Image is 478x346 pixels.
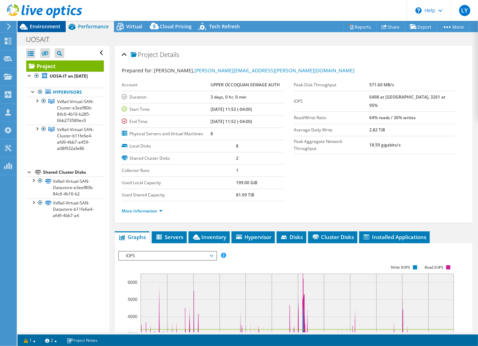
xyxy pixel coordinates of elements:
[236,180,257,186] b: 199.00 GiB
[294,98,370,105] label: IOPS
[425,265,444,270] text: Read IOPS
[122,208,163,214] a: More Information
[437,21,469,32] a: More
[294,114,370,121] label: Read/Write Ratio
[62,336,102,345] a: Project Notes
[415,7,422,14] svg: \n
[126,23,142,30] span: Virtual
[391,265,411,270] text: Write IOPS
[194,67,355,74] a: [PERSON_NAME][EMAIL_ADDRESS][PERSON_NAME][DOMAIN_NAME]
[160,23,192,30] span: Cloud Pricing
[57,127,94,151] span: VxRail-Virtual-SAN-Cluster-b11fe6e4-afd9-4bb7-a459-a08f932afe86
[211,118,252,124] b: [DATE] 11:52 (-04:00)
[122,94,211,101] label: Duration
[128,313,137,319] text: 4000
[209,23,240,30] span: Tech Refresh
[376,21,405,32] a: Share
[211,94,247,100] b: 3 days, 0 hr, 0 min
[236,143,238,149] b: 8
[122,106,211,113] label: Start Time
[192,233,226,240] span: Inventory
[369,115,416,121] b: 64% reads / 36% writes
[23,36,60,43] h1: UOSAIT
[236,192,254,198] b: 81.09 TiB
[122,167,236,174] label: Collector Runs
[118,233,146,240] span: Graphs
[363,233,426,240] span: Installed Applications
[369,82,394,88] b: 571.60 MB/s
[128,279,137,285] text: 6000
[122,155,236,162] label: Shared Cluster Disks
[26,97,104,125] a: VxRail-Virtual-SAN-Cluster-e3eef80b-84c6-4b16-b285-6bb273589ec0
[294,127,370,134] label: Average Daily Write
[280,233,303,240] span: Disks
[122,118,211,125] label: End Time
[128,331,137,337] text: 3000
[369,142,401,148] b: 18.59 gigabits/s
[312,233,354,240] span: Cluster Disks
[26,125,104,153] a: VxRail-Virtual-SAN-Cluster-b11fe6e4-afd9-4bb7-a459-a08f932afe86
[122,81,211,88] label: Account
[78,23,109,30] span: Performance
[294,81,370,88] label: Peak Disk Throughput
[26,199,104,220] a: VxRail-Virtual-SAN-Datastore-b11fe6e4-afd9-4bb7-a4
[369,127,385,133] b: 2.82 TiB
[26,176,104,198] a: VxRail-Virtual-SAN-Datastore-e3eef80b-84c6-4b16-b2
[211,106,252,112] b: [DATE] 11:52 (-04:00)
[30,23,60,30] span: Environment
[405,21,437,32] a: Export
[154,67,355,74] span: [PERSON_NAME],
[122,130,211,137] label: Physical Servers and Virtual Machines
[122,252,212,260] span: IOPS
[211,82,280,88] b: UPPER OCCOQUAN SEWAGE AUTH
[40,336,62,345] a: 2
[211,131,213,137] b: 8
[160,50,179,59] span: Details
[122,192,236,199] label: Used Shared Capacity
[343,21,377,32] a: Reports
[235,233,271,240] span: Hypervisor
[459,5,470,16] span: LY
[50,73,88,79] b: UOSA-IT on [DATE]
[155,233,183,240] span: Servers
[19,336,41,345] a: 1
[26,72,104,81] a: UOSA-IT on [DATE]
[131,51,158,58] span: Project
[122,143,236,150] label: Local Disks
[43,168,104,176] div: Shared Cluster Disks
[236,167,238,173] b: 1
[369,94,445,108] b: 6498 at [GEOGRAPHIC_DATA], 3261 at 95%
[236,155,238,161] b: 2
[122,179,236,186] label: Used Local Capacity
[26,88,104,97] a: Hypervisors
[128,296,137,302] text: 5000
[122,67,153,74] label: Prepared for:
[26,60,104,72] a: Project
[294,138,370,152] label: Peak Aggregate Network Throughput
[57,99,94,123] span: VxRail-Virtual-SAN-Cluster-e3eef80b-84c6-4b16-b285-6bb273589ec0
